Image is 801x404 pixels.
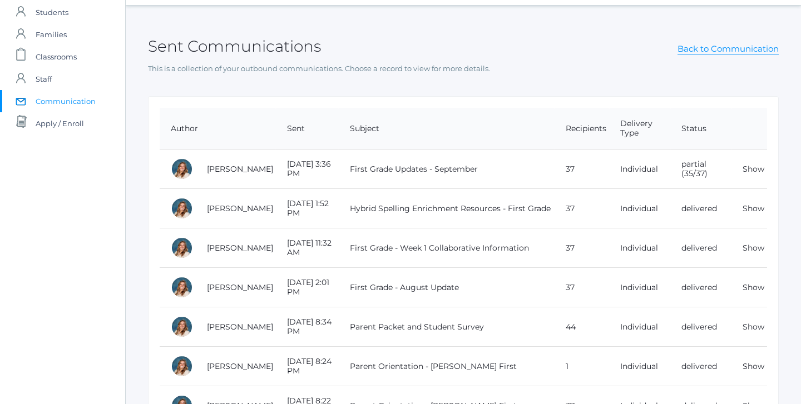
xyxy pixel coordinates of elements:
th: Sent [276,108,339,149]
span: Apply / Enroll [36,112,84,134]
div: Liv Barber [171,158,193,180]
a: Show [743,164,764,174]
a: [PERSON_NAME] [207,322,273,332]
a: [PERSON_NAME] [207,164,273,174]
span: Students [36,1,68,23]
div: Liv Barber [171,197,193,220]
a: [PERSON_NAME] [207,282,273,292]
td: First Grade - Week 1 Collaborative Information [339,228,554,268]
h2: Sent Communications [148,38,321,55]
td: Individual [609,268,671,307]
th: Author [160,108,276,149]
a: Show [743,203,764,213]
a: [PERSON_NAME] [207,361,273,371]
a: Show [743,282,764,292]
div: Liv Barber [171,316,193,338]
td: delivered [670,347,731,386]
td: [DATE] 8:24 PM [276,347,339,386]
div: Liv Barber [171,276,193,298]
a: Show [743,361,764,371]
td: 37 [555,149,609,189]
span: Classrooms [36,46,77,68]
td: delivered [670,189,731,228]
td: Individual [609,149,671,189]
a: Show [743,322,764,332]
td: delivered [670,307,731,347]
div: Liv Barber [171,355,193,377]
td: [DATE] 8:34 PM [276,307,339,347]
td: Parent Orientation - [PERSON_NAME] First [339,347,554,386]
span: Communication [36,90,96,112]
th: Recipients [555,108,609,149]
a: [PERSON_NAME] [207,243,273,253]
th: Subject [339,108,554,149]
td: Individual [609,228,671,268]
span: Staff [36,68,52,90]
a: Show [743,243,764,253]
td: delivered [670,228,731,268]
td: 44 [555,307,609,347]
td: Parent Packet and Student Survey [339,307,554,347]
td: partial (35/37) [670,149,731,189]
td: 37 [555,228,609,268]
p: This is a collection of your outbound communications. Choose a record to view for more details. [148,63,779,74]
td: [DATE] 1:52 PM [276,189,339,228]
td: 37 [555,189,609,228]
td: 37 [555,268,609,307]
td: 1 [555,347,609,386]
td: [DATE] 3:36 PM [276,149,339,189]
td: [DATE] 2:01 PM [276,268,339,307]
a: Back to Communication [678,43,779,54]
td: Hybrid Spelling Enrichment Resources - First Grade [339,189,554,228]
td: [DATE] 11:32 AM [276,228,339,268]
td: delivered [670,268,731,307]
td: First Grade - August Update [339,268,554,307]
div: Liv Barber [171,237,193,259]
td: Individual [609,347,671,386]
td: First Grade Updates - September [339,149,554,189]
td: Individual [609,307,671,347]
span: Families [36,23,67,46]
a: [PERSON_NAME] [207,203,273,213]
td: Individual [609,189,671,228]
th: Delivery Type [609,108,671,149]
th: Status [670,108,731,149]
